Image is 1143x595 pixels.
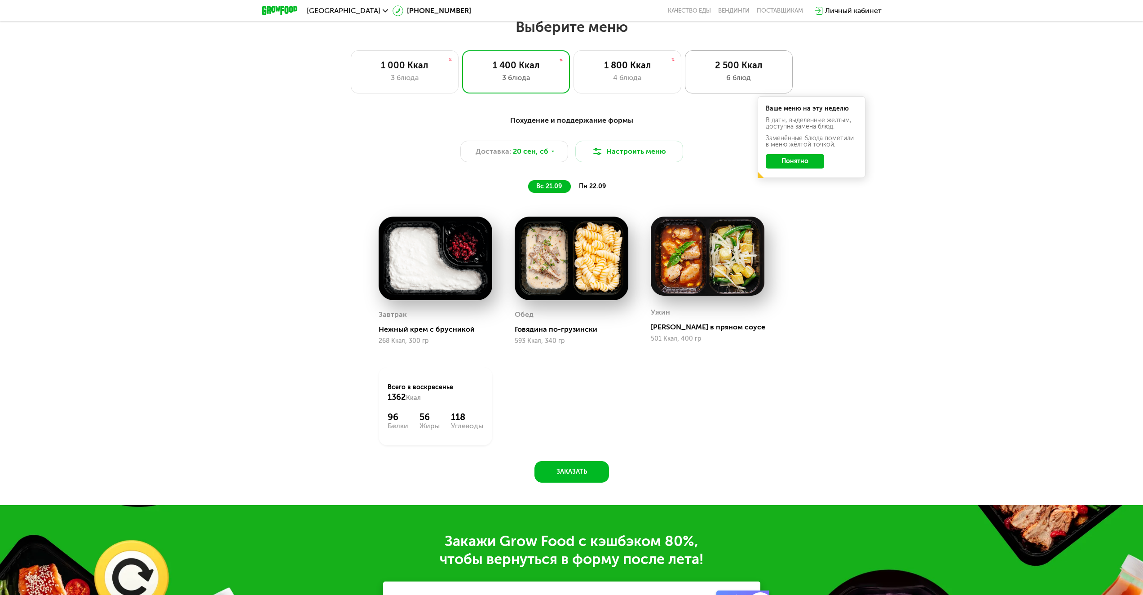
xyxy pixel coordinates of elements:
[718,7,750,14] a: Вендинги
[306,115,838,126] div: Похудение и поддержание формы
[766,106,857,112] div: Ваше меню на эту неделю
[388,383,483,403] div: Всего в воскресенье
[388,412,408,422] div: 96
[451,422,483,430] div: Углеводы
[451,412,483,422] div: 118
[393,5,471,16] a: [PHONE_NUMBER]
[583,72,672,83] div: 4 блюда
[406,394,421,402] span: Ккал
[515,337,628,345] div: 593 Ккал, 340 гр
[825,5,882,16] div: Личный кабинет
[668,7,711,14] a: Качество еды
[651,306,670,319] div: Ужин
[360,60,449,71] div: 1 000 Ккал
[360,72,449,83] div: 3 блюда
[651,323,772,332] div: [PERSON_NAME] в пряном соусе
[476,146,511,157] span: Доставка:
[379,325,499,334] div: Нежный крем с брусникой
[694,72,783,83] div: 6 блюд
[534,461,609,483] button: Заказать
[419,412,440,422] div: 56
[766,154,824,169] button: Понятно
[388,392,406,402] span: 1362
[757,7,803,14] div: поставщикам
[515,325,635,334] div: Говядина по-грузински
[575,141,683,162] button: Настроить меню
[472,72,560,83] div: 3 блюда
[307,7,380,14] span: [GEOGRAPHIC_DATA]
[513,146,548,157] span: 20 сен, сб
[651,335,764,342] div: 501 Ккал, 400 гр
[694,60,783,71] div: 2 500 Ккал
[419,422,440,430] div: Жиры
[388,422,408,430] div: Белки
[379,308,407,321] div: Завтрак
[579,182,606,190] span: пн 22.09
[515,308,534,321] div: Обед
[379,337,492,345] div: 268 Ккал, 300 гр
[472,60,560,71] div: 1 400 Ккал
[536,182,562,190] span: вс 21.09
[766,135,857,148] div: Заменённые блюда пометили в меню жёлтой точкой.
[583,60,672,71] div: 1 800 Ккал
[29,18,1114,36] h2: Выберите меню
[766,117,857,130] div: В даты, выделенные желтым, доступна замена блюд.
